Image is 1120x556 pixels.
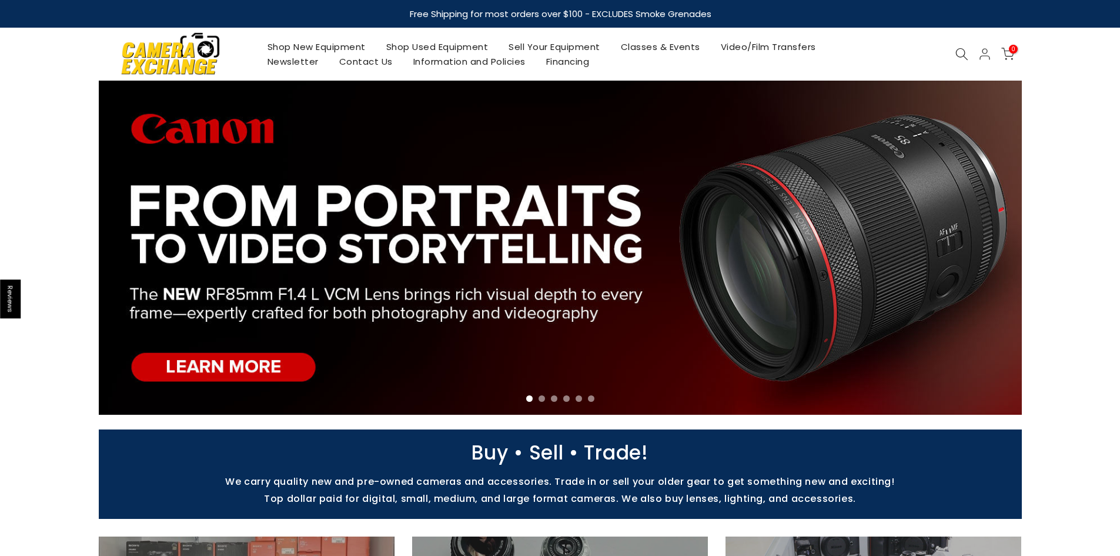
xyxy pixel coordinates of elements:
a: Shop Used Equipment [376,39,499,54]
li: Page dot 4 [563,395,570,402]
li: Page dot 1 [526,395,533,402]
span: 0 [1009,45,1018,54]
a: Shop New Equipment [257,39,376,54]
li: Page dot 3 [551,395,557,402]
strong: Free Shipping for most orders over $100 - EXCLUDES Smoke Grenades [409,8,711,20]
li: Page dot 2 [539,395,545,402]
a: Information and Policies [403,54,536,69]
a: Financing [536,54,600,69]
p: Top dollar paid for digital, small, medium, and large format cameras. We also buy lenses, lightin... [93,493,1028,504]
a: 0 [1001,48,1014,61]
p: We carry quality new and pre-owned cameras and accessories. Trade in or sell your older gear to g... [93,476,1028,487]
li: Page dot 6 [588,395,594,402]
a: Classes & Events [610,39,710,54]
a: Video/Film Transfers [710,39,826,54]
a: Newsletter [257,54,329,69]
a: Contact Us [329,54,403,69]
p: Buy • Sell • Trade! [93,447,1028,458]
li: Page dot 5 [576,395,582,402]
a: Sell Your Equipment [499,39,611,54]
